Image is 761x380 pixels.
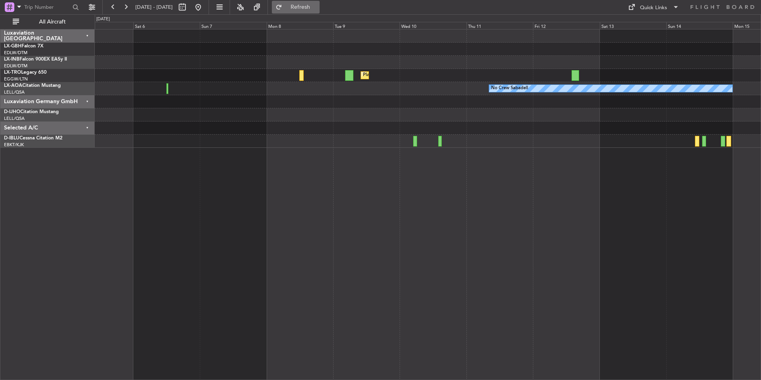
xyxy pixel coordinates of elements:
[4,44,21,49] span: LX-GBH
[333,22,400,29] div: Tue 9
[4,142,24,148] a: EBKT/KJK
[4,57,20,62] span: LX-INB
[4,57,67,62] a: LX-INBFalcon 900EX EASy II
[624,1,683,14] button: Quick Links
[135,4,173,11] span: [DATE] - [DATE]
[21,19,84,25] span: All Aircraft
[4,70,21,75] span: LX-TRO
[400,22,466,29] div: Wed 10
[267,22,333,29] div: Mon 8
[600,22,666,29] div: Sat 13
[4,116,25,121] a: LELL/QSA
[4,110,20,114] span: D-IJHO
[4,136,20,141] span: D-IBLU
[4,136,62,141] a: D-IBLUCessna Citation M2
[4,110,59,114] a: D-IJHOCitation Mustang
[9,16,86,28] button: All Aircraft
[67,22,133,29] div: Fri 5
[533,22,599,29] div: Fri 12
[24,1,70,13] input: Trip Number
[4,50,27,56] a: EDLW/DTM
[200,22,266,29] div: Sun 7
[4,70,47,75] a: LX-TROLegacy 650
[666,22,733,29] div: Sun 14
[4,83,61,88] a: LX-AOACitation Mustang
[4,76,28,82] a: EGGW/LTN
[284,4,317,10] span: Refresh
[133,22,200,29] div: Sat 6
[4,89,25,95] a: LELL/QSA
[363,69,415,81] div: Planned Maint Dusseldorf
[96,16,110,23] div: [DATE]
[4,83,22,88] span: LX-AOA
[640,4,667,12] div: Quick Links
[4,63,27,69] a: EDLW/DTM
[272,1,320,14] button: Refresh
[466,22,533,29] div: Thu 11
[491,82,528,94] div: No Crew Sabadell
[4,44,43,49] a: LX-GBHFalcon 7X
